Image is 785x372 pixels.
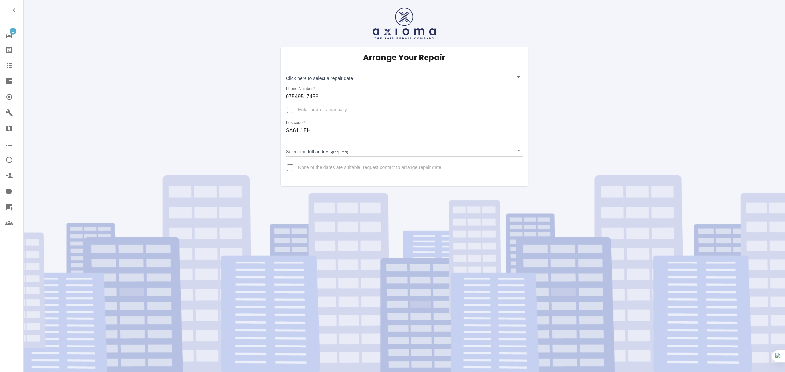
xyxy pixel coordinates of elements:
label: Phone Number [286,86,315,92]
label: Postcode [286,120,305,126]
img: axioma [373,8,436,39]
span: Enter address manually [298,107,347,113]
h5: Arrange Your Repair [363,52,445,63]
span: 1 [10,28,16,35]
span: None of the dates are suitable, request contact to arrange repair date. [298,164,443,171]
